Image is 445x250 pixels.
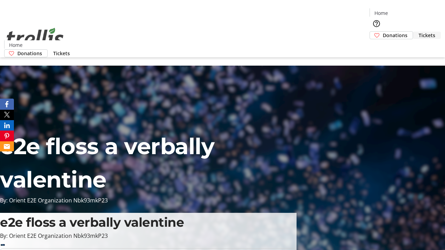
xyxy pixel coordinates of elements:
[48,50,75,57] a: Tickets
[370,31,413,39] a: Donations
[370,9,392,17] a: Home
[413,32,441,39] a: Tickets
[4,20,66,55] img: Orient E2E Organization Nbk93mkP23's Logo
[9,41,23,49] span: Home
[419,32,435,39] span: Tickets
[374,9,388,17] span: Home
[383,32,407,39] span: Donations
[370,17,383,31] button: Help
[4,49,48,57] a: Donations
[53,50,70,57] span: Tickets
[5,41,27,49] a: Home
[370,39,383,53] button: Cart
[17,50,42,57] span: Donations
